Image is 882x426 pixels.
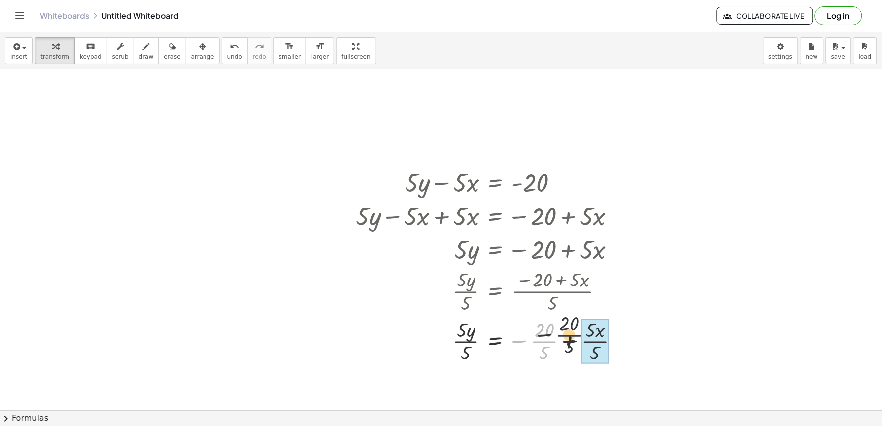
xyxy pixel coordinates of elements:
button: redoredo [247,37,271,64]
button: load [853,37,877,64]
button: format_sizelarger [306,37,334,64]
span: erase [164,53,180,60]
a: Whiteboards [40,11,89,21]
button: undoundo [222,37,248,64]
span: settings [769,53,793,60]
button: draw [134,37,159,64]
button: new [800,37,824,64]
span: smaller [279,53,301,60]
button: Toggle navigation [12,8,28,24]
span: draw [139,53,154,60]
span: new [806,53,818,60]
i: format_size [285,41,294,53]
span: load [859,53,872,60]
i: keyboard [86,41,95,53]
button: save [826,37,851,64]
span: undo [227,53,242,60]
button: settings [763,37,798,64]
button: scrub [107,37,134,64]
button: insert [5,37,33,64]
span: keypad [80,53,102,60]
i: undo [230,41,239,53]
button: format_sizesmaller [273,37,306,64]
button: erase [158,37,186,64]
i: format_size [315,41,325,53]
button: transform [35,37,75,64]
span: transform [40,53,69,60]
span: larger [311,53,329,60]
button: arrange [186,37,220,64]
span: fullscreen [341,53,370,60]
span: arrange [191,53,214,60]
button: Collaborate Live [717,7,813,25]
span: redo [253,53,266,60]
span: Collaborate Live [725,11,805,20]
button: keyboardkeypad [74,37,107,64]
button: Log in [815,6,862,25]
span: scrub [112,53,129,60]
i: redo [255,41,264,53]
button: fullscreen [336,37,376,64]
span: save [831,53,845,60]
span: insert [10,53,27,60]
